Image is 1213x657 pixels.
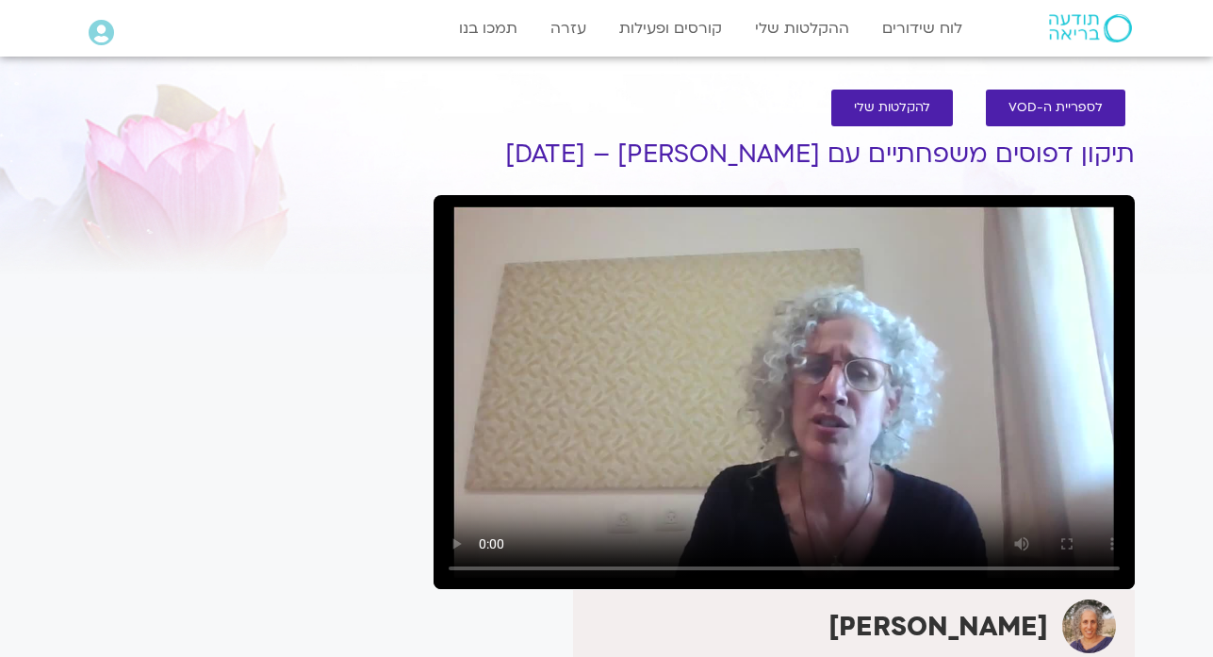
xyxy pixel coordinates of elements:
a: תמכו בנו [450,10,527,46]
a: קורסים ופעילות [610,10,731,46]
a: לספריית ה-VOD [986,90,1125,126]
h1: תיקון דפוסים משפחתיים עם [PERSON_NAME] – [DATE] [434,140,1135,169]
strong: [PERSON_NAME] [828,609,1048,645]
img: תודעה בריאה [1049,14,1132,42]
a: להקלטות שלי [831,90,953,126]
img: שגית רוסו יצחקי [1062,600,1116,653]
a: ההקלטות שלי [746,10,859,46]
span: להקלטות שלי [854,101,930,115]
a: עזרה [541,10,596,46]
span: לספריית ה-VOD [1008,101,1103,115]
a: לוח שידורים [873,10,972,46]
